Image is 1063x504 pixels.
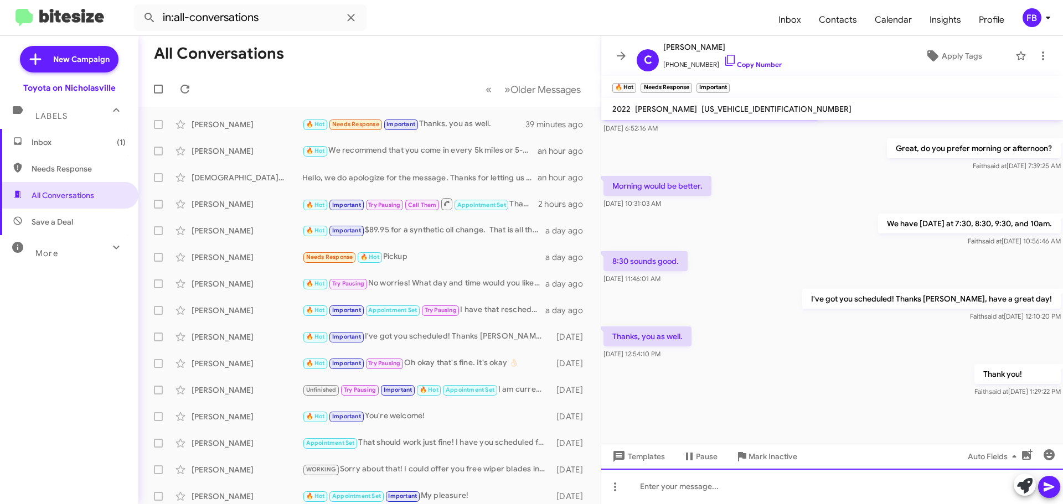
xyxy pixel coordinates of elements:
span: Appointment Set [368,306,417,314]
div: [DATE] [551,438,592,449]
button: Auto Fields [959,446,1030,466]
a: Copy Number [724,60,782,69]
span: Insights [921,4,970,36]
span: [PERSON_NAME] [635,104,697,114]
span: Appointment Set [457,201,506,209]
span: Try Pausing [332,280,364,287]
span: 2022 [612,104,631,114]
div: [PERSON_NAME] [192,438,302,449]
p: We have [DATE] at 7:30, 8:30, 9:30, and 10am. [878,214,1061,233]
div: an hour ago [538,146,592,157]
div: Toyota on Nicholasville [23,82,116,93]
span: Unfinished [306,386,337,393]
span: Mark Inactive [749,446,797,466]
p: Great, do you prefer morning or afternoon? [887,138,1061,158]
span: [PHONE_NUMBER] [663,54,782,70]
span: C [644,51,652,69]
span: New Campaign [53,54,110,65]
span: 🔥 Hot [306,306,325,314]
span: WORKING [306,466,336,473]
a: Profile [970,4,1013,36]
button: Templates [601,446,674,466]
span: Try Pausing [368,360,400,367]
div: [PERSON_NAME] [192,305,302,316]
span: All Conversations [32,190,94,201]
span: [DATE] 11:46:01 AM [603,274,660,283]
span: Inbox [32,137,126,148]
span: said at [984,312,1004,320]
span: said at [989,387,1008,396]
span: Important [386,121,415,128]
span: 🔥 Hot [306,201,325,209]
div: an hour ago [538,172,592,183]
div: No worries! What day and time would you like to reschedule? [302,277,545,290]
div: Pickup [302,251,545,263]
span: Templates [610,446,665,466]
span: 🔥 Hot [306,492,325,500]
span: Important [388,492,417,500]
div: [DATE] [551,385,592,396]
a: Inbox [770,4,810,36]
span: Important [384,386,412,393]
div: [PERSON_NAME] [192,331,302,342]
span: Try Pausing [344,386,376,393]
span: Appointment Set [306,439,355,446]
span: Try Pausing [368,201,400,209]
p: Thanks, you as well. [603,326,692,346]
span: Pause [696,446,718,466]
small: Important [696,83,730,93]
div: Thanks, you as well. [302,118,525,131]
div: [PERSON_NAME] [192,146,302,157]
span: Important [332,333,361,340]
nav: Page navigation example [479,78,587,101]
span: Needs Response [332,121,379,128]
div: [PERSON_NAME] [192,225,302,236]
span: 🔥 Hot [306,333,325,340]
span: Apply Tags [942,46,982,66]
div: [DATE] [551,491,592,502]
span: [DATE] 12:54:10 PM [603,350,660,358]
span: Appointment Set [332,492,381,500]
div: [DATE] [551,464,592,475]
span: [DATE] 6:52:16 AM [603,124,658,132]
span: [PERSON_NAME] [663,40,782,54]
div: [PERSON_NAME] [192,199,302,210]
span: Important [332,413,361,420]
span: Faith [DATE] 12:10:20 PM [970,312,1061,320]
span: Faith [DATE] 10:56:46 AM [968,237,1061,245]
input: Search [134,4,367,31]
button: Mark Inactive [726,446,806,466]
div: [PERSON_NAME] [192,358,302,369]
p: Thank you! [974,364,1061,384]
span: Faith [DATE] 1:29:22 PM [974,387,1061,396]
div: a day ago [545,305,592,316]
span: Older Messages [510,84,581,96]
div: a day ago [545,225,592,236]
span: 🔥 Hot [306,280,325,287]
div: Thank you [302,197,538,211]
span: Needs Response [306,253,353,261]
div: 39 minutes ago [525,119,592,130]
span: More [35,248,58,258]
span: Labels [35,111,68,121]
a: Contacts [810,4,866,36]
div: [PERSON_NAME] [192,385,302,396]
span: said at [982,237,1002,245]
span: Important [332,306,361,314]
h1: All Conversations [154,45,284,63]
div: [DATE] [551,331,592,342]
button: Apply Tags [896,46,1010,66]
span: Appointment Set [446,386,494,393]
button: FB [1013,8,1051,27]
span: Important [332,201,361,209]
button: Pause [674,446,726,466]
span: Save a Deal [32,216,73,227]
div: [PERSON_NAME] [192,491,302,502]
small: 🔥 Hot [612,83,636,93]
span: Faith [DATE] 7:39:25 AM [973,162,1061,170]
div: My pleasure! [302,490,551,502]
div: [DATE] [551,358,592,369]
span: « [486,82,492,96]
